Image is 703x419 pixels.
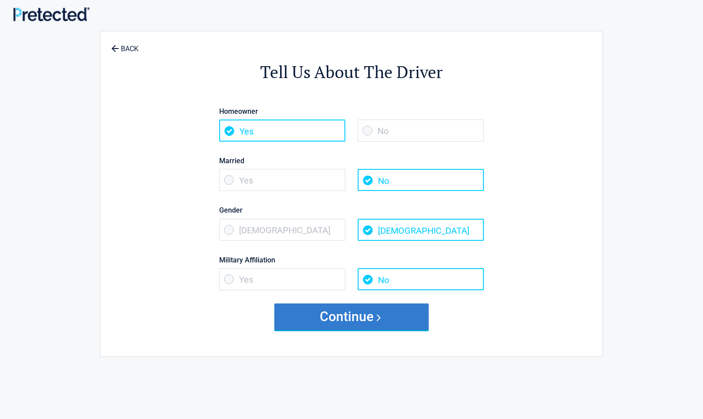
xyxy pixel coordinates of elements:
[274,303,429,330] button: Continue
[219,268,345,290] span: Yes
[358,169,484,191] span: No
[219,120,345,142] span: Yes
[13,7,90,21] img: Main Logo
[358,219,484,241] span: [DEMOGRAPHIC_DATA]
[109,37,140,52] a: BACK
[219,219,345,241] span: [DEMOGRAPHIC_DATA]
[149,61,554,83] h2: Tell Us About The Driver
[219,254,484,266] label: Military Affiliation
[219,105,484,117] label: Homeowner
[219,169,345,191] span: Yes
[219,204,484,216] label: Gender
[358,268,484,290] span: No
[358,120,484,142] span: No
[219,155,484,167] label: Married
